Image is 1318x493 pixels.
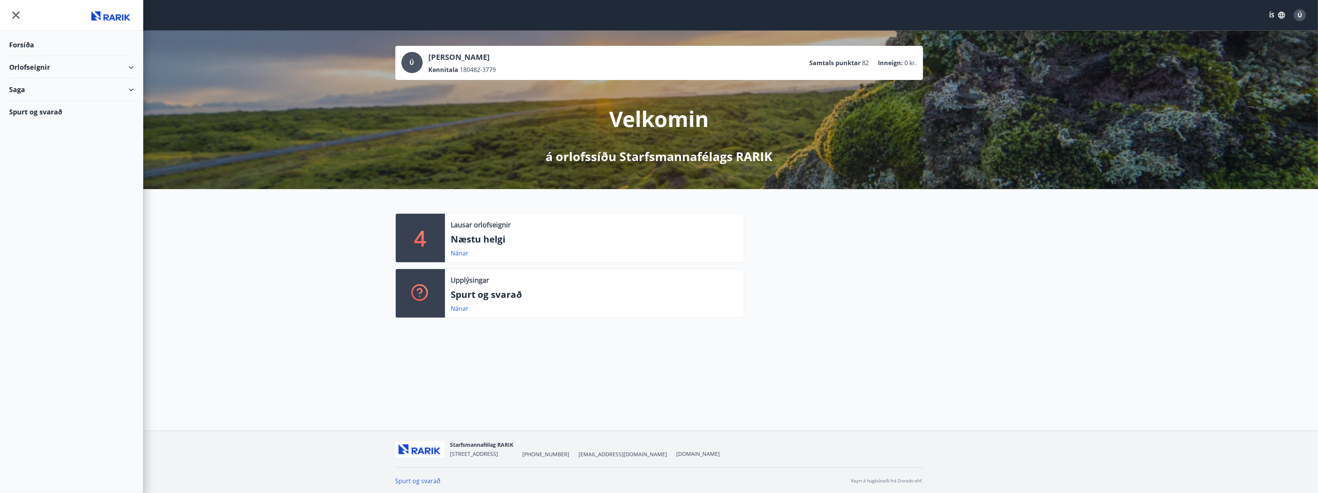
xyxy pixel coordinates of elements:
[9,8,23,22] button: menu
[451,220,511,230] p: Lausar orlofseignir
[429,66,459,74] p: Kennitala
[9,56,134,78] div: Orlofseignir
[862,59,869,67] span: 82
[395,441,444,457] img: ZmrgJ79bX6zJLXUGuSjrUVyxXxBt3QcBuEz7Nz1t.png
[1265,8,1289,22] button: ÍS
[429,52,496,63] p: [PERSON_NAME]
[609,104,709,133] p: Velkomin
[451,249,469,257] a: Nánar
[878,59,903,67] p: Inneign :
[851,477,923,484] p: Keyrt á hugbúnaði frá Dorado ehf.
[579,451,668,458] span: [EMAIL_ADDRESS][DOMAIN_NAME]
[1298,11,1302,19] span: Ú
[9,34,134,56] div: Forsíða
[546,148,773,165] p: á orlofssíðu Starfsmannafélags RARIK
[677,450,720,457] a: [DOMAIN_NAME]
[1291,6,1309,24] button: Ú
[451,288,738,301] p: Spurt og svarað
[450,441,514,448] span: Starfsmannafélag RARIK
[451,275,489,285] p: Upplýsingar
[9,78,134,101] div: Saga
[905,59,917,67] span: 0 kr.
[460,66,496,74] span: 180482-3779
[88,8,134,23] img: union_logo
[395,477,441,485] a: Spurt og svarað
[523,451,570,458] span: [PHONE_NUMBER]
[410,58,414,67] span: Ú
[451,233,738,246] p: Næstu helgi
[451,304,469,313] a: Nánar
[9,101,134,123] div: Spurt og svarað
[414,224,426,252] p: 4
[450,450,498,457] span: [STREET_ADDRESS]
[810,59,861,67] p: Samtals punktar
